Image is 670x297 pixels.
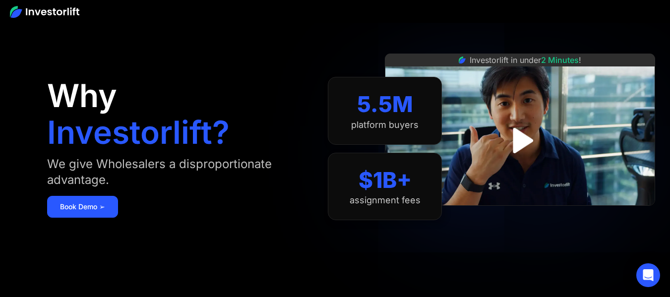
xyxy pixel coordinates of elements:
div: 5.5M [357,91,413,118]
div: platform buyers [351,119,419,130]
iframe: Customer reviews powered by Trustpilot [446,211,595,223]
div: assignment fees [350,195,421,206]
a: Book Demo ➢ [47,196,118,218]
h1: Investorlift? [47,117,230,148]
div: We give Wholesalers a disproportionate advantage. [47,156,308,188]
div: Open Intercom Messenger [636,263,660,287]
h1: Why [47,80,117,112]
div: Investorlift in under ! [470,54,581,66]
span: 2 Minutes [541,55,579,65]
div: $1B+ [359,167,412,193]
a: open lightbox [498,119,542,163]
